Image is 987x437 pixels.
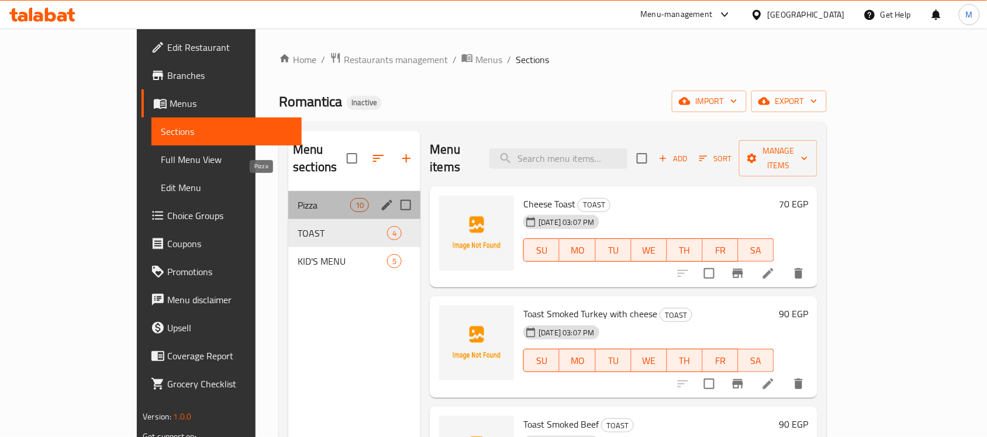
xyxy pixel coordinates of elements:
[564,352,591,369] span: MO
[288,191,420,219] div: Pizza10edit
[596,349,631,372] button: TU
[439,196,514,270] img: Cheese Toast
[388,228,401,239] span: 4
[167,265,292,279] span: Promotions
[654,150,692,168] span: Add item
[167,321,292,335] span: Upsell
[167,209,292,223] span: Choice Groups
[779,306,808,322] h6: 90 EGP
[388,256,401,267] span: 5
[724,259,752,287] button: Branch-specific-item
[596,238,631,262] button: TU
[703,349,738,372] button: FR
[779,196,808,212] h6: 70 EGP
[279,52,827,67] nav: breadcrumb
[654,150,692,168] button: Add
[439,306,514,380] img: Toast Smoked Turkey with cheese
[672,242,698,259] span: TH
[279,88,342,115] span: Romantica
[560,238,595,262] button: MO
[387,226,402,240] div: items
[630,146,654,171] span: Select section
[347,98,382,107] span: Inactive
[340,146,364,171] span: Select all sections
[288,219,420,247] div: TOAST4
[672,91,747,112] button: import
[739,140,817,176] button: Manage items
[516,53,549,67] span: Sections
[298,226,387,240] span: TOAST
[743,352,769,369] span: SA
[667,238,703,262] button: TH
[364,144,392,172] span: Sort sections
[142,370,302,398] a: Grocery Checklist
[660,308,692,322] div: TOAST
[523,415,599,433] span: Toast Smoked Beef
[779,416,808,432] h6: 90 EGP
[350,198,369,212] div: items
[378,196,396,214] button: edit
[785,259,813,287] button: delete
[288,186,420,280] nav: Menu sections
[142,89,302,117] a: Menus
[167,68,292,82] span: Branches
[529,242,555,259] span: SU
[288,247,420,275] div: KID'S MENU5
[330,52,448,67] a: Restaurants management
[161,181,292,195] span: Edit Menu
[523,238,560,262] button: SU
[672,352,698,369] span: TH
[489,148,627,169] input: search
[351,200,368,211] span: 10
[534,327,599,338] span: [DATE] 03:07 PM
[761,377,775,391] a: Edit menu item
[151,145,302,174] a: Full Menu View
[601,352,627,369] span: TU
[534,217,599,228] span: [DATE] 03:07 PM
[631,349,667,372] button: WE
[298,254,387,268] span: KID'S MENU
[578,198,610,211] span: TOAST
[738,349,774,372] button: SA
[167,293,292,307] span: Menu disclaimer
[751,91,827,112] button: export
[170,96,292,110] span: Menus
[392,144,420,172] button: Add section
[507,53,511,67] li: /
[344,53,448,67] span: Restaurants management
[692,150,739,168] span: Sort items
[708,352,734,369] span: FR
[667,349,703,372] button: TH
[636,352,662,369] span: WE
[697,261,722,286] span: Select to update
[387,254,402,268] div: items
[560,349,595,372] button: MO
[708,242,734,259] span: FR
[761,94,817,109] span: export
[151,117,302,145] a: Sections
[167,349,292,363] span: Coverage Report
[738,238,774,262] button: SA
[161,124,292,138] span: Sections
[143,409,171,424] span: Version:
[768,8,845,21] div: [GEOGRAPHIC_DATA]
[785,370,813,398] button: delete
[167,377,292,391] span: Grocery Checklist
[293,141,347,176] h2: Menu sections
[601,242,627,259] span: TU
[966,8,973,21] span: M
[641,8,713,22] div: Menu-management
[724,370,752,398] button: Branch-specific-item
[142,342,302,370] a: Coverage Report
[657,152,689,165] span: Add
[681,94,737,109] span: import
[142,61,302,89] a: Branches
[151,174,302,202] a: Edit Menu
[631,238,667,262] button: WE
[602,419,633,432] span: TOAST
[743,242,769,259] span: SA
[696,150,734,168] button: Sort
